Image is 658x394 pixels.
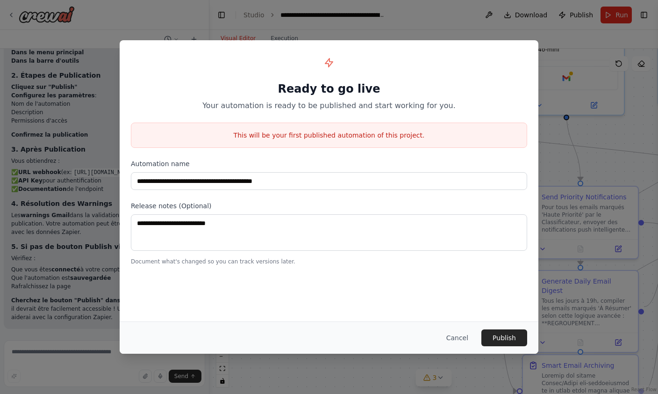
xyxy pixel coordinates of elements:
p: Document what's changed so you can track versions later. [131,258,527,265]
button: Publish [481,329,527,346]
label: Automation name [131,159,527,168]
p: This will be your first published automation of this project. [131,131,527,140]
h1: Ready to go live [131,81,527,96]
button: Cancel [439,329,476,346]
p: Your automation is ready to be published and start working for you. [131,100,527,111]
label: Release notes (Optional) [131,201,527,211]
